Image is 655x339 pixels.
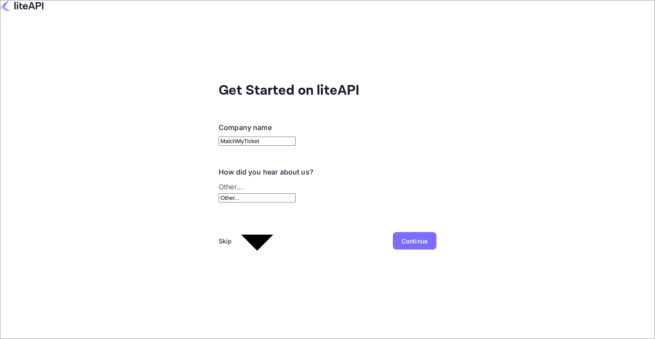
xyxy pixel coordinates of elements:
div: Without label [219,181,296,192]
div: How did you hear about us? [219,167,313,177]
input: Company name [219,137,296,146]
div: Continue [402,236,428,246]
div: Skip [219,236,232,246]
div: Get Started on liteAPI [219,80,393,101]
div: Company name [219,122,272,133]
